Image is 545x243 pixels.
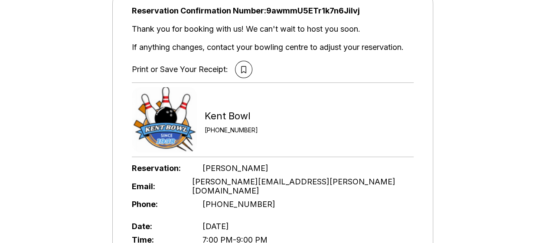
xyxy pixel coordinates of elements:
div: Print or Save Your Receipt: [132,65,228,74]
img: Kent Bowl [132,87,197,152]
span: Email: [132,182,178,191]
span: [PHONE_NUMBER] [202,200,275,209]
span: [PERSON_NAME] [202,164,268,173]
span: Date: [132,222,188,231]
span: [DATE] [202,222,229,231]
button: print reservation as PDF [235,61,252,78]
div: Kent Bowl [205,110,258,122]
div: Thank you for booking with us! We can't wait to host you soon. [132,24,414,34]
div: [PHONE_NUMBER] [205,126,258,134]
span: Phone: [132,200,188,209]
span: Reservation Confirmation Number: 9awmmU5ETr1k7n6JiIvj [132,6,414,16]
span: Reservation: [132,164,188,173]
div: If anything changes, contact your bowling centre to adjust your reservation. [132,43,414,52]
span: [PERSON_NAME][EMAIL_ADDRESS][PERSON_NAME][DOMAIN_NAME] [192,177,414,195]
